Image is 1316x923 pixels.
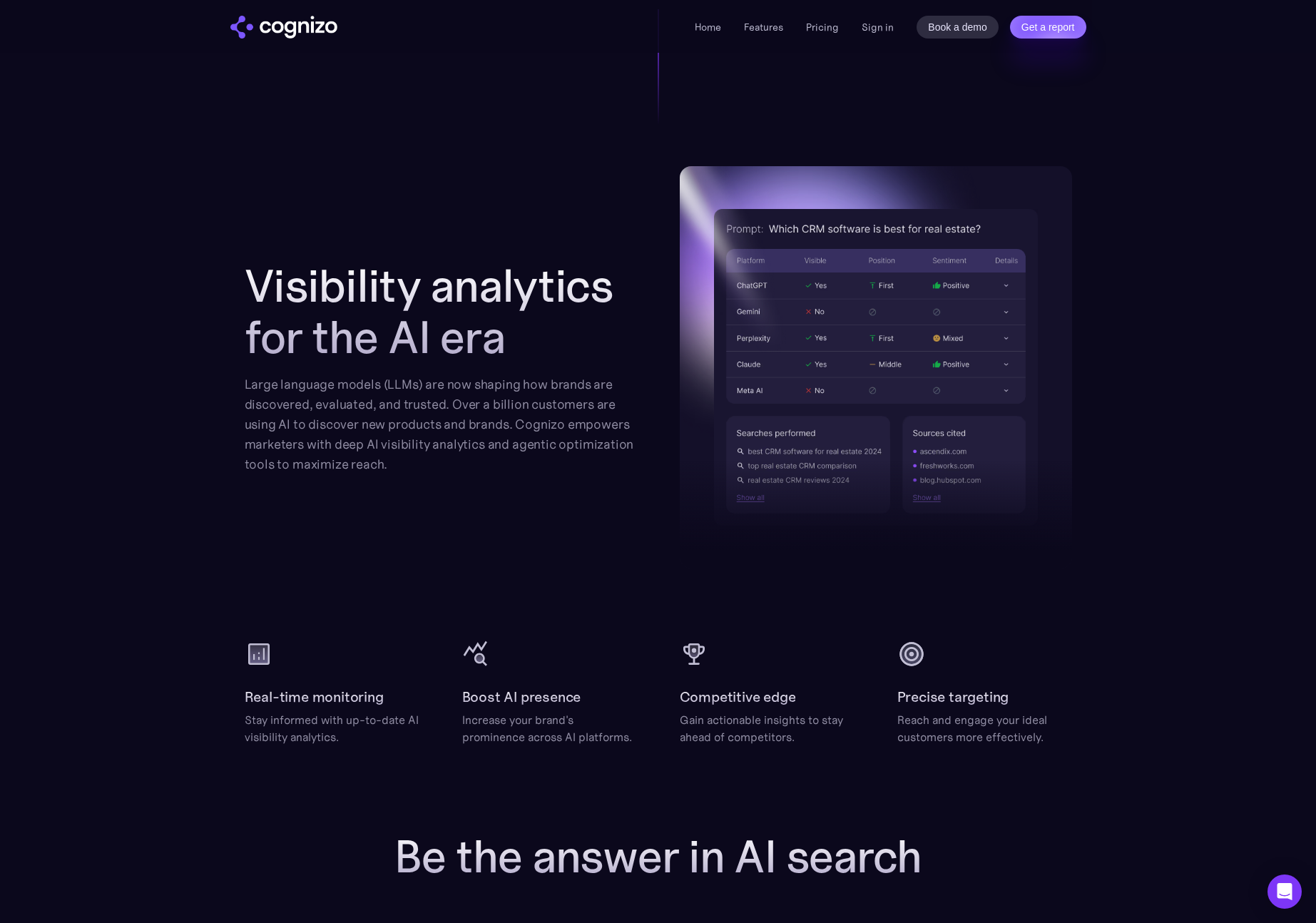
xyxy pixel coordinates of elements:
[462,640,491,668] img: query stats icon
[1010,16,1086,39] a: Get a report
[245,640,273,668] img: analytics icon
[680,685,796,708] h2: Competitive edge
[230,16,337,39] a: home
[680,640,708,668] img: cup icon
[897,640,926,668] img: target icon
[744,21,783,34] a: Features
[245,374,637,474] div: Large language models (LLMs) are now shaping how brands are discovered, evaluated, and trusted. O...
[462,711,637,745] div: Increase your brand's prominence across AI platforms.
[862,19,894,36] a: Sign in
[806,21,839,34] a: Pricing
[245,685,384,708] h2: Real-time monitoring
[1267,874,1302,909] div: Open Intercom Messenger
[695,21,721,34] a: Home
[917,16,999,39] a: Book a demo
[245,711,419,745] div: Stay informed with up-to-date AI visibility analytics.
[462,685,581,708] h2: Boost AI presence
[897,711,1072,745] div: Reach and engage your ideal customers more effectively.
[680,711,855,745] div: Gain actionable insights to stay ahead of competitors.
[373,831,944,882] h2: Be the answer in AI search
[245,260,637,363] h2: Visibility analytics for the AI era
[897,685,1009,708] h2: Precise targeting
[230,16,337,39] img: cognizo logo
